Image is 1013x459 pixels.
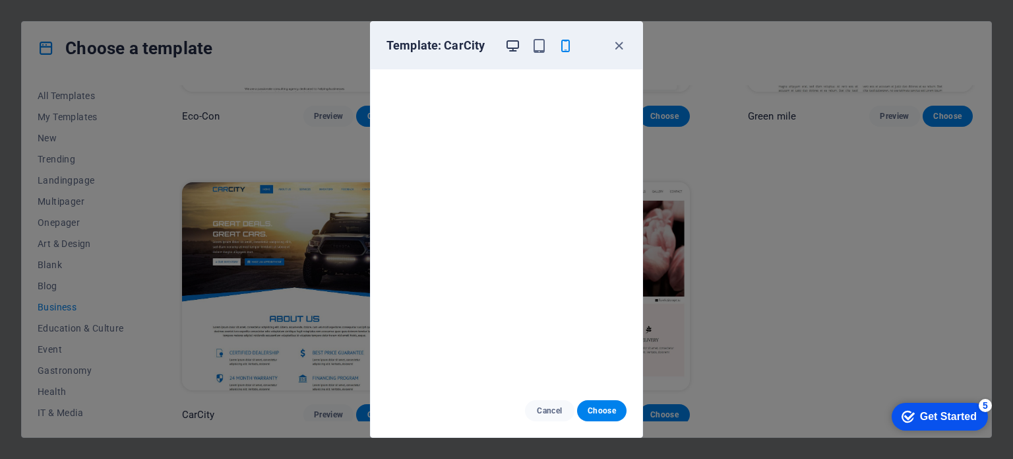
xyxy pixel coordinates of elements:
[577,400,627,421] button: Choose
[98,3,111,16] div: 5
[525,400,574,421] button: Cancel
[536,406,564,416] span: Cancel
[39,15,96,26] div: Get Started
[588,406,616,416] span: Choose
[11,7,107,34] div: Get Started 5 items remaining, 0% complete
[386,38,494,53] h6: Template: CarCity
